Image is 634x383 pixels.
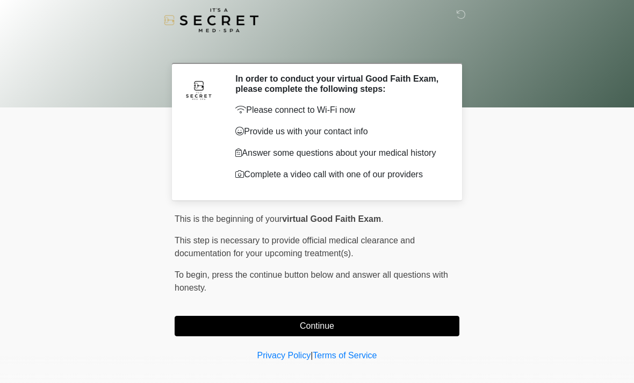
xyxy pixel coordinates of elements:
span: . [381,214,383,223]
span: press the continue button below and answer all questions with honesty. [175,270,448,292]
h1: ‎ ‎ [167,39,467,59]
img: It's A Secret Med Spa Logo [164,8,258,32]
span: This step is necessary to provide official medical clearance and documentation for your upcoming ... [175,236,415,258]
p: Answer some questions about your medical history [235,147,443,160]
img: Agent Avatar [183,74,215,106]
a: Terms of Service [313,351,377,360]
span: To begin, [175,270,212,279]
a: Privacy Policy [257,351,311,360]
span: This is the beginning of your [175,214,282,223]
button: Continue [175,316,459,336]
strong: virtual Good Faith Exam [282,214,381,223]
a: | [311,351,313,360]
h2: In order to conduct your virtual Good Faith Exam, please complete the following steps: [235,74,443,94]
p: Complete a video call with one of our providers [235,168,443,181]
p: Please connect to Wi-Fi now [235,104,443,117]
p: Provide us with your contact info [235,125,443,138]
